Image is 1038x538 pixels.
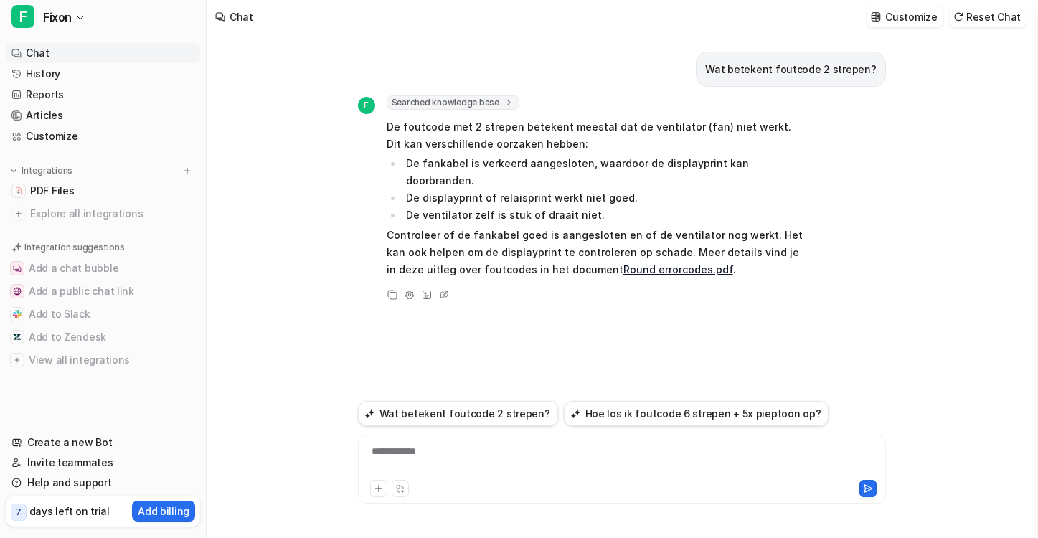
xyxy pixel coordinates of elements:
li: De fankabel is verkeerd aangesloten, waardoor de displayprint kan doorbranden. [402,155,806,189]
img: reset [953,11,963,22]
a: Create a new Bot [6,433,200,453]
img: customize [871,11,881,22]
button: Add billing [132,501,195,522]
img: menu_add.svg [182,166,192,176]
img: Add a chat bubble [13,264,22,273]
p: 7 [16,506,22,519]
span: Searched knowledge base [387,95,519,110]
span: F [358,97,375,114]
img: PDF Files [14,187,23,195]
button: Integrations [6,164,77,178]
p: Controleer of de fankabel goed is aangesloten en of de ventilator nog werkt. Het kan ook helpen o... [387,227,806,278]
button: Add a public chat linkAdd a public chat link [6,280,200,303]
p: days left on trial [29,504,110,519]
span: PDF Files [30,184,74,198]
img: Add to Slack [13,310,22,318]
p: De foutcode met 2 strepen betekent meestal dat de ventilator (fan) niet werkt. Dit kan verschille... [387,118,806,153]
p: Wat betekent foutcode 2 strepen? [705,61,876,78]
a: Explore all integrations [6,204,200,224]
a: Invite teammates [6,453,200,473]
a: Customize [6,126,200,146]
button: Customize [867,6,943,27]
span: Explore all integrations [30,202,194,225]
a: Round errorcodes.pdf [623,263,733,275]
button: Add to SlackAdd to Slack [6,303,200,326]
button: Add a chat bubbleAdd a chat bubble [6,257,200,280]
a: PDF FilesPDF Files [6,181,200,201]
button: Hoe los ik foutcode 6 strepen + 5x pieptoon op? [564,401,829,426]
img: expand menu [9,166,19,176]
div: Chat [230,9,253,24]
li: De ventilator zelf is stuk of draait niet. [402,207,806,224]
p: Customize [885,9,937,24]
button: Wat betekent foutcode 2 strepen? [358,401,558,426]
img: Add to Zendesk [13,333,22,341]
img: explore all integrations [11,207,26,221]
img: Add a public chat link [13,287,22,296]
img: View all integrations [13,356,22,364]
button: Add to ZendeskAdd to Zendesk [6,326,200,349]
button: View all integrationsView all integrations [6,349,200,372]
p: Add billing [138,504,189,519]
a: Help and support [6,473,200,493]
span: F [11,5,34,28]
button: Reset Chat [949,6,1027,27]
p: Integrations [22,165,72,176]
li: De displayprint of relaisprint werkt niet goed. [402,189,806,207]
a: Articles [6,105,200,126]
a: History [6,64,200,84]
a: Chat [6,43,200,63]
span: Fixon [43,7,72,27]
p: Integration suggestions [24,241,124,254]
a: Reports [6,85,200,105]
